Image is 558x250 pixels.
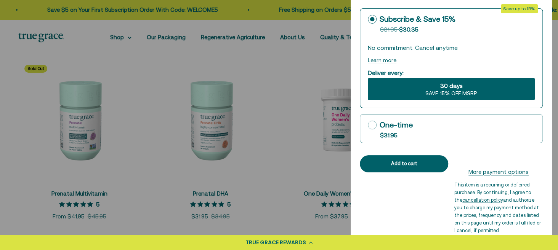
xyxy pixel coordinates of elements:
[454,167,543,177] a: More payment options
[462,197,503,203] span: cancellation policy
[245,239,306,247] div: TRUE GRACE REWARDS
[369,160,439,168] div: Add to cart
[360,155,448,172] button: Add to cart
[454,181,543,234] small: This item is a recurring or deferred purchase. By continuing, I agree to the and authorize you to...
